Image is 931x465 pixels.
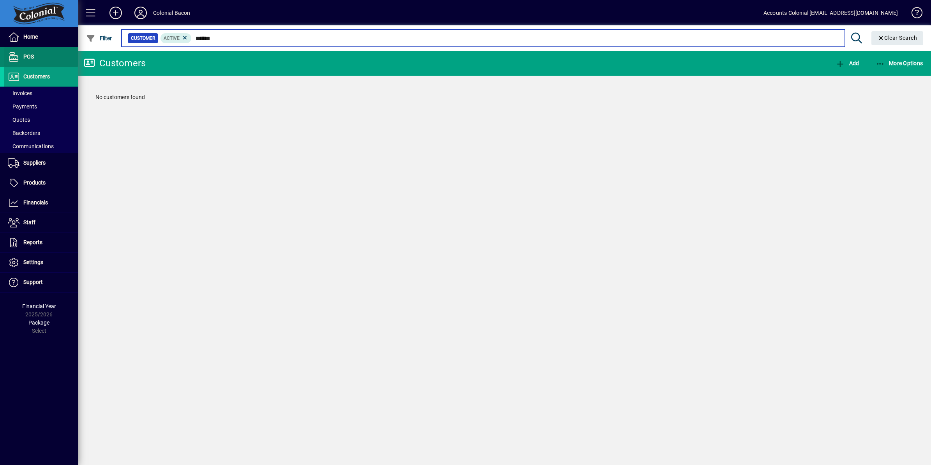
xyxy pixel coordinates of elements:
[4,253,78,272] a: Settings
[8,143,54,149] span: Communications
[88,85,921,109] div: No customers found
[23,239,42,245] span: Reports
[8,117,30,123] span: Quotes
[103,6,128,20] button: Add
[23,179,46,186] span: Products
[4,153,78,173] a: Suppliers
[8,130,40,136] span: Backorders
[23,34,38,40] span: Home
[8,90,32,96] span: Invoices
[871,31,924,45] button: Clear
[4,87,78,100] a: Invoices
[4,193,78,213] a: Financials
[164,35,180,41] span: Active
[876,60,923,66] span: More Options
[23,279,43,285] span: Support
[4,173,78,193] a: Products
[4,140,78,153] a: Communications
[763,7,898,19] div: Accounts Colonial [EMAIL_ADDRESS][DOMAIN_NAME]
[153,7,190,19] div: Colonial Bacon
[4,213,78,232] a: Staff
[23,160,46,166] span: Suppliers
[4,126,78,140] a: Backorders
[4,27,78,47] a: Home
[23,73,50,80] span: Customers
[22,303,56,309] span: Financial Year
[23,219,35,225] span: Staff
[834,56,861,70] button: Add
[28,319,49,326] span: Package
[874,56,925,70] button: More Options
[4,113,78,126] a: Quotes
[4,100,78,113] a: Payments
[128,6,153,20] button: Profile
[84,57,146,69] div: Customers
[4,273,78,292] a: Support
[4,233,78,252] a: Reports
[878,35,917,41] span: Clear Search
[23,53,34,60] span: POS
[86,35,112,41] span: Filter
[131,34,155,42] span: Customer
[23,199,48,206] span: Financials
[4,47,78,67] a: POS
[23,259,43,265] span: Settings
[160,33,192,43] mat-chip: Activation Status: Active
[906,2,921,27] a: Knowledge Base
[8,103,37,110] span: Payments
[836,60,859,66] span: Add
[84,31,114,45] button: Filter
